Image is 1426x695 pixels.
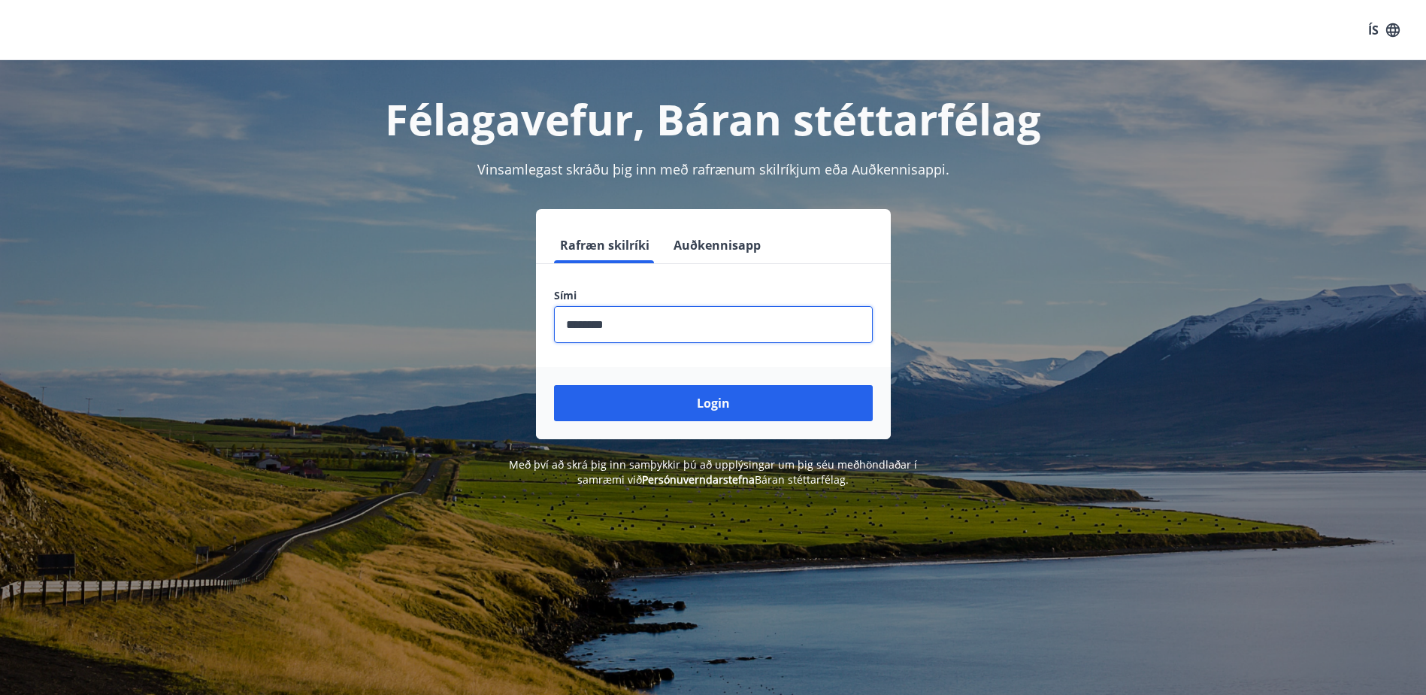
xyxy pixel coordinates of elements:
[509,457,917,487] span: Með því að skrá þig inn samþykkir þú að upplýsingar um þig séu meðhöndlaðar í samræmi við Báran s...
[642,472,755,487] a: Persónuverndarstefna
[1360,17,1408,44] button: ÍS
[668,227,767,263] button: Auðkennisapp
[554,288,873,303] label: Sími
[554,385,873,421] button: Login
[554,227,655,263] button: Rafræn skilríki
[190,90,1237,147] h1: Félagavefur, Báran stéttarfélag
[477,160,949,178] span: Vinsamlegast skráðu þig inn með rafrænum skilríkjum eða Auðkennisappi.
